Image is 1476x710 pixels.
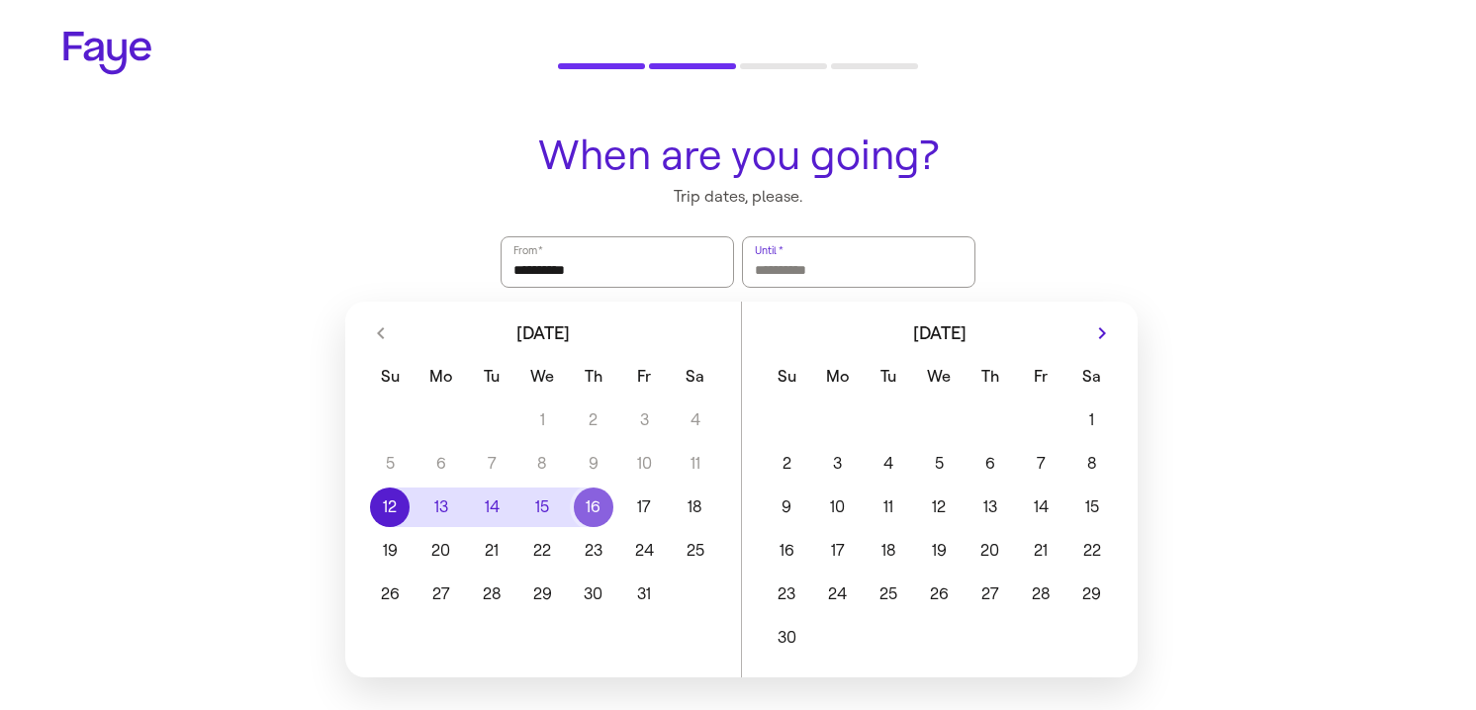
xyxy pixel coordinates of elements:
[1066,531,1117,571] button: 22
[415,575,466,614] button: 27
[863,488,913,527] button: 11
[812,488,863,527] button: 10
[914,531,965,571] button: 19
[1066,400,1117,440] button: 1
[415,488,466,527] button: 13
[812,575,863,614] button: 24
[568,575,618,614] button: 30
[863,531,913,571] button: 18
[913,324,967,342] span: [DATE]
[466,575,516,614] button: 28
[753,240,784,260] label: Until
[568,531,618,571] button: 23
[468,357,514,397] span: Tuesday
[365,488,415,527] button: 12
[670,531,720,571] button: 25
[967,357,1013,397] span: Thursday
[417,357,464,397] span: Monday
[1016,444,1066,484] button: 7
[517,531,568,571] button: 22
[466,531,516,571] button: 21
[511,240,544,260] label: From
[672,357,718,397] span: Saturday
[619,575,670,614] button: 31
[568,488,618,527] button: 16
[812,444,863,484] button: 3
[1066,488,1117,527] button: 15
[812,531,863,571] button: 17
[965,575,1015,614] button: 27
[764,357,810,397] span: Sunday
[762,488,812,527] button: 9
[1086,317,1118,349] button: Next month
[762,531,812,571] button: 16
[517,575,568,614] button: 29
[916,357,963,397] span: Wednesday
[1016,488,1066,527] button: 14
[415,531,466,571] button: 20
[965,531,1015,571] button: 20
[489,186,987,208] p: Trip dates, please.
[670,488,720,527] button: 18
[762,444,812,484] button: 2
[914,575,965,614] button: 26
[1066,575,1117,614] button: 29
[914,444,965,484] button: 5
[367,357,414,397] span: Sunday
[365,575,415,614] button: 26
[762,618,812,658] button: 30
[863,575,913,614] button: 25
[466,488,516,527] button: 14
[516,324,570,342] span: [DATE]
[762,575,812,614] button: 23
[865,357,911,397] span: Tuesday
[517,488,568,527] button: 15
[621,357,668,397] span: Friday
[619,488,670,527] button: 17
[1068,357,1115,397] span: Saturday
[1018,357,1064,397] span: Friday
[365,531,415,571] button: 19
[1016,575,1066,614] button: 28
[863,444,913,484] button: 4
[1016,531,1066,571] button: 21
[965,444,1015,484] button: 6
[519,357,566,397] span: Wednesday
[489,133,987,178] h1: When are you going?
[814,357,861,397] span: Monday
[619,531,670,571] button: 24
[1066,444,1117,484] button: 8
[914,488,965,527] button: 12
[965,488,1015,527] button: 13
[570,357,616,397] span: Thursday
